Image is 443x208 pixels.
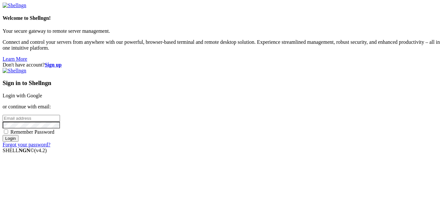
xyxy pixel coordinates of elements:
span: 4.2.0 [34,148,47,153]
p: Connect and control your servers from anywhere with our powerful, browser-based terminal and remo... [3,39,440,51]
a: Forgot your password? [3,142,50,147]
p: or continue with email: [3,104,440,110]
h3: Sign in to Shellngn [3,80,440,87]
b: NGN [19,148,30,153]
div: Don't have account? [3,62,440,68]
a: Learn More [3,56,27,62]
img: Shellngn [3,68,26,74]
input: Email address [3,115,60,122]
p: Your secure gateway to remote server management. [3,28,440,34]
input: Remember Password [4,129,8,134]
input: Login [3,135,18,142]
h4: Welcome to Shellngn! [3,15,440,21]
img: Shellngn [3,3,26,8]
a: Login with Google [3,93,42,98]
a: Sign up [45,62,62,67]
span: SHELL © [3,148,47,153]
span: Remember Password [10,129,54,135]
